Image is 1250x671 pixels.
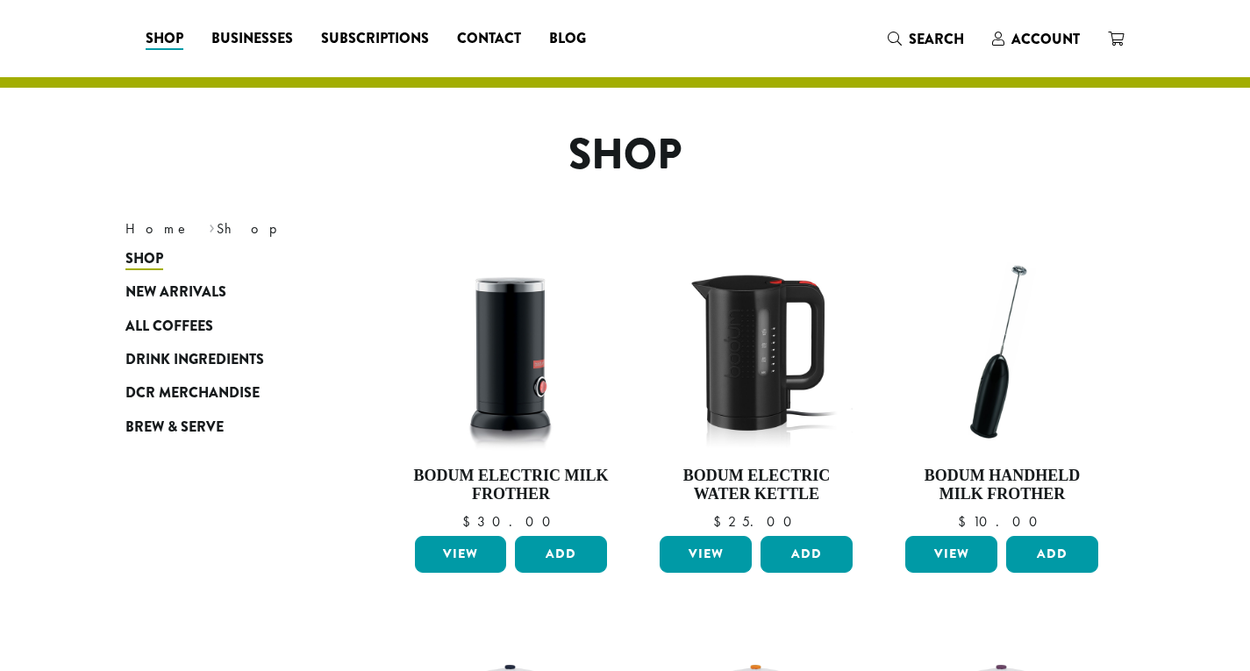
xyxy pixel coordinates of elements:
span: $ [462,512,477,531]
img: DP3955.01.png [655,251,857,453]
button: Add [761,536,853,573]
span: Account [1011,29,1080,49]
span: Subscriptions [321,28,429,50]
h1: Shop [112,130,1139,181]
a: Bodum Electric Milk Frother $30.00 [411,251,612,529]
span: $ [958,512,973,531]
span: Businesses [211,28,293,50]
bdi: 10.00 [958,512,1046,531]
a: Home [125,219,190,238]
bdi: 25.00 [713,512,800,531]
a: View [905,536,997,573]
a: DCR Merchandise [125,376,336,410]
nav: Breadcrumb [125,218,599,239]
span: $ [713,512,728,531]
span: › [209,212,215,239]
img: DP3927.01-002.png [901,251,1103,453]
a: Bodum Handheld Milk Frother $10.00 [901,251,1103,529]
span: All Coffees [125,316,213,338]
a: New Arrivals [125,275,336,309]
span: Blog [549,28,586,50]
button: Add [515,536,607,573]
span: Shop [125,248,163,270]
a: Shop [125,242,336,275]
button: Add [1006,536,1098,573]
h4: Bodum Handheld Milk Frother [901,467,1103,504]
h4: Bodum Electric Milk Frother [411,467,612,504]
span: Brew & Serve [125,417,224,439]
bdi: 30.00 [462,512,559,531]
span: Contact [457,28,521,50]
span: DCR Merchandise [125,382,260,404]
a: View [415,536,507,573]
span: New Arrivals [125,282,226,303]
span: Shop [146,28,183,50]
img: DP3954.01-002.png [410,251,611,453]
a: Search [874,25,978,54]
a: Drink Ingredients [125,343,336,376]
a: All Coffees [125,309,336,342]
a: Bodum Electric Water Kettle $25.00 [655,251,857,529]
a: View [660,536,752,573]
a: Brew & Serve [125,410,336,443]
span: Drink Ingredients [125,349,264,371]
a: Shop [132,25,197,53]
span: Search [909,29,964,49]
h4: Bodum Electric Water Kettle [655,467,857,504]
